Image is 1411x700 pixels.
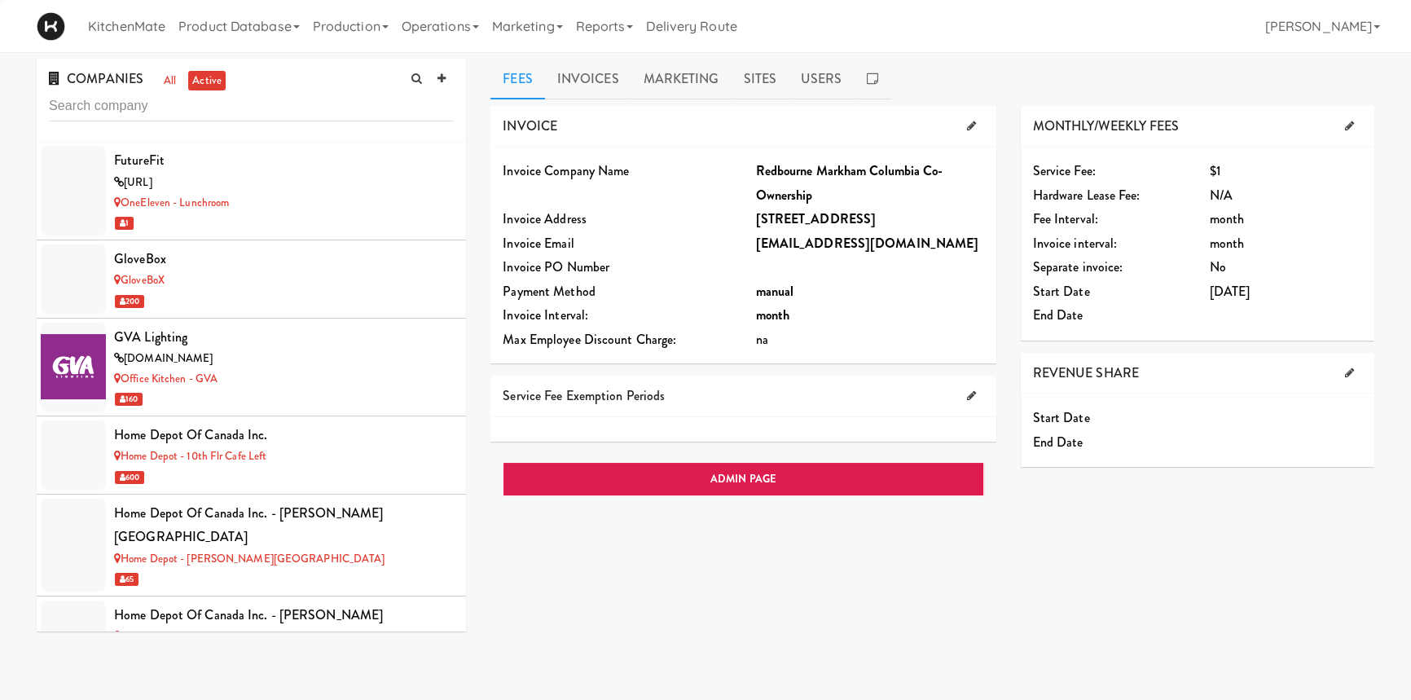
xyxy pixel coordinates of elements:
span: Hardware Lease Fee: [1033,186,1141,205]
span: Invoice Company Name [503,161,629,180]
span: 600 [115,471,144,484]
div: Home Depot of Canada Inc. [114,423,454,447]
a: active [188,71,226,91]
span: Invoice interval: [1033,234,1118,253]
div: No [1210,255,1362,280]
b: Redbourne Markham Columbia Co-Ownership [755,161,943,205]
li: Home Depot of Canada Inc. - [PERSON_NAME]Home Depot - [PERSON_NAME] 100 [37,597,466,675]
div: [DOMAIN_NAME] [114,349,454,369]
div: GVA Lighting [114,325,454,350]
a: Marketing [631,59,732,99]
b: month [755,306,789,324]
span: 200 [115,295,144,308]
span: Invoice PO Number [503,258,609,276]
div: Home Depot of Canada Inc. - [PERSON_NAME][GEOGRAPHIC_DATA] [114,501,454,549]
a: Sites [731,59,789,99]
span: Separate invoice: [1033,258,1123,276]
a: Fees [490,59,544,99]
b: [STREET_ADDRESS] [755,209,876,228]
b: manual [755,282,793,301]
div: GloveBox [114,247,454,271]
li: Home Depot of Canada Inc.Home Depot - 10th Flr Cafe Left 600 [37,416,466,495]
span: Invoice Email [503,234,574,253]
a: Home Depot - [PERSON_NAME] [114,628,274,644]
a: GloveBoX [114,272,165,288]
span: month [1210,209,1245,228]
span: 65 [115,573,138,586]
span: Invoice Interval: [503,306,588,324]
span: INVOICE [503,117,557,135]
div: [URL] [114,173,454,193]
span: Fee Interval: [1033,209,1098,228]
span: End Date [1033,433,1084,451]
a: Office Kitchen - GVA [114,371,218,386]
span: COMPANIES [49,69,143,88]
span: REVENUE SHARE [1033,363,1139,382]
span: N/A [1210,186,1233,205]
a: Home Depot - 10th Flr Cafe Left [114,448,266,464]
span: End Date [1033,306,1084,324]
a: OneEleven - Lunchroom [114,195,229,210]
li: GVA Lighting[DOMAIN_NAME]Office Kitchen - GVA 160 [37,319,466,416]
a: Invoices [545,59,631,99]
span: MONTHLY/WEEKLY FEES [1033,117,1180,135]
img: Micromart [37,12,65,41]
span: Payment Method [503,282,595,301]
span: [DATE] [1210,282,1251,301]
a: Users [789,59,855,99]
span: Start Date [1033,408,1090,427]
a: ADMIN PAGE [503,462,983,496]
span: Invoice Address [503,209,587,228]
span: Max Employee Discount Charge: [503,330,676,349]
input: Search company [49,91,454,121]
li: GloveBoxGloveBoX 200 [37,240,466,319]
span: Service Fee: [1033,161,1096,180]
span: Service Fee Exemption Periods [503,386,665,405]
div: na [755,328,983,352]
li: Home Depot of Canada Inc. - [PERSON_NAME][GEOGRAPHIC_DATA]Home Depot - [PERSON_NAME][GEOGRAPHIC_D... [37,495,466,597]
span: Start Date [1033,282,1090,301]
span: month [1210,234,1245,253]
span: 160 [115,393,143,406]
a: Home Depot - [PERSON_NAME][GEOGRAPHIC_DATA] [114,551,385,566]
a: all [160,71,180,91]
li: FutureFit[URL]OneEleven - Lunchroom 1 [37,142,466,240]
div: FutureFit [114,148,454,173]
div: Home Depot of Canada Inc. - [PERSON_NAME] [114,603,454,627]
span: 1 [115,217,134,230]
span: $1 [1210,161,1220,180]
b: [EMAIL_ADDRESS][DOMAIN_NAME] [755,234,978,253]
